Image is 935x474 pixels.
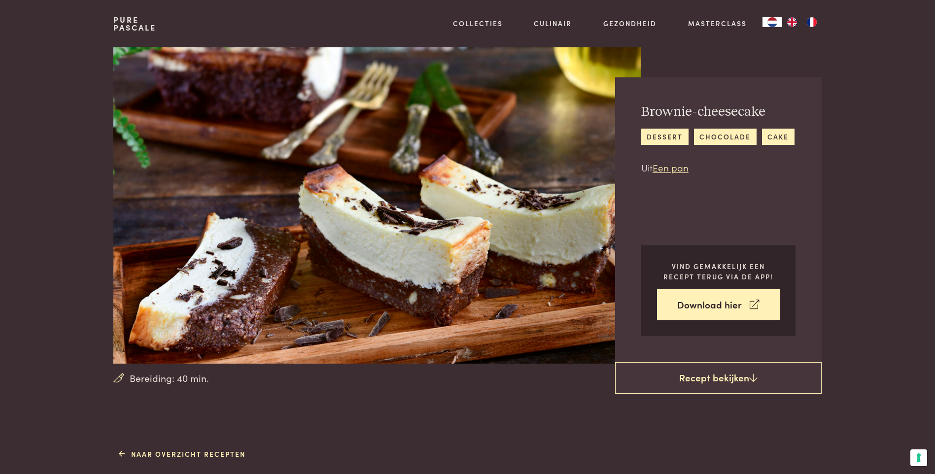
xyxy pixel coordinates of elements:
a: Naar overzicht recepten [119,449,245,459]
aside: Language selected: Nederlands [762,17,822,27]
a: dessert [641,129,689,145]
p: Uit [641,161,795,175]
a: Download hier [657,289,780,320]
a: Recept bekijken [615,362,822,394]
a: Culinair [534,18,572,29]
p: Vind gemakkelijk een recept terug via de app! [657,261,780,281]
div: Language [762,17,782,27]
a: Een pan [653,161,689,174]
a: Masterclass [688,18,747,29]
button: Uw voorkeuren voor toestemming voor trackingtechnologieën [910,449,927,466]
a: cake [762,129,795,145]
img: Brownie-cheesecake [113,47,640,364]
span: Bereiding: 40 min. [130,371,209,385]
a: Collecties [453,18,503,29]
a: Gezondheid [603,18,657,29]
a: FR [802,17,822,27]
a: EN [782,17,802,27]
a: chocolade [694,129,757,145]
a: PurePascale [113,16,156,32]
a: NL [762,17,782,27]
ul: Language list [782,17,822,27]
h2: Brownie-cheesecake [641,103,795,121]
